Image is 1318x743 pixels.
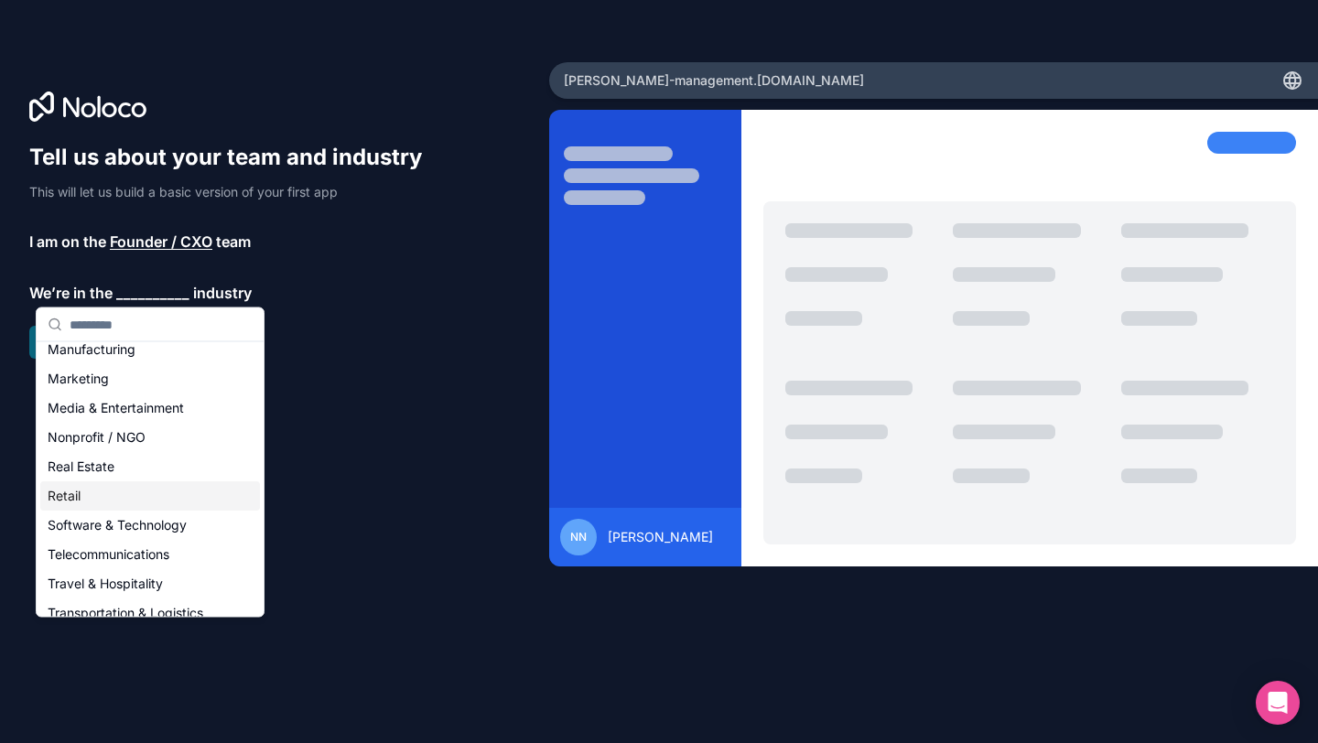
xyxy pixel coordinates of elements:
div: Retail [40,481,260,511]
div: Open Intercom Messenger [1256,681,1300,725]
div: Marketing [40,364,260,393]
div: Real Estate [40,452,260,481]
span: team [216,231,251,253]
span: [PERSON_NAME]-management .[DOMAIN_NAME] [564,71,864,90]
p: This will let us build a basic version of your first app [29,183,439,201]
div: Suggestions [37,342,264,617]
span: nn [570,530,587,544]
span: I am on the [29,231,106,253]
span: [PERSON_NAME] [608,528,713,546]
span: We’re in the [29,282,113,304]
div: Telecommunications [40,540,260,569]
div: Travel & Hospitality [40,569,260,598]
div: Manufacturing [40,335,260,364]
h1: Tell us about your team and industry [29,143,439,172]
div: Software & Technology [40,511,260,540]
div: Media & Entertainment [40,393,260,423]
div: Nonprofit / NGO [40,423,260,452]
span: __________ [116,282,189,304]
span: Founder / CXO [110,231,212,253]
span: industry [193,282,252,304]
div: Transportation & Logistics [40,598,260,628]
